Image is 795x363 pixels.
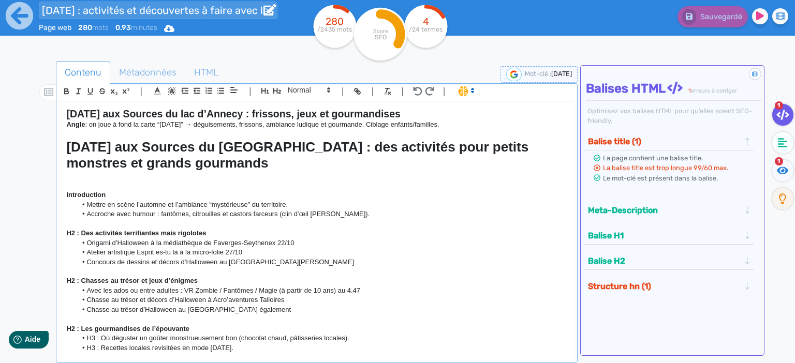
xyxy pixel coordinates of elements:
[326,16,344,27] tspan: 280
[77,209,567,219] li: Accroche avec humour : fantômes, citrouilles et castors farceurs (clin d’œil [PERSON_NAME]).
[77,343,567,353] li: H3 : Recettes locales revisitées en mode [DATE].
[115,23,131,32] b: 0.93
[678,6,748,27] button: Sauvegardé
[77,295,567,305] li: Chasse au trésor et décors d’Halloween à Acro’aventures Talloires
[318,26,352,33] tspan: /2435 mots
[585,252,743,269] button: Balise H2
[39,23,71,32] span: Page web
[525,70,551,78] span: Mot-clé :
[77,248,567,257] li: Atelier artistique Esprit es-tu là à la micro-folie 27/10
[78,23,92,32] b: 280
[77,258,567,267] li: Concours de dessins et décors d’Halloween au [GEOGRAPHIC_DATA][PERSON_NAME]
[691,87,737,94] span: erreurs à corriger
[77,334,567,343] li: H3 : Où déguster un goûter monstrueusement bon (chocolat chaud, pâtisseries locales).
[66,139,532,171] strong: [DATE] aux Sources du [GEOGRAPHIC_DATA] : des activités pour petits monstres et grands gourmands
[78,23,109,32] span: mots
[115,23,157,32] span: minutes
[585,252,752,269] div: Balise H2
[443,84,446,98] span: |
[249,84,252,98] span: |
[342,84,344,98] span: |
[603,154,703,162] span: La page contient une balise title.
[373,28,388,35] tspan: Score
[700,12,742,21] span: Sauvegardé
[66,120,85,128] strong: Angle
[586,81,761,96] h4: Balises HTML
[775,157,783,165] span: 1
[775,101,783,110] span: 1
[66,191,106,199] strong: Introduction
[423,16,429,27] tspan: 4
[585,202,752,219] div: Meta-Description
[77,305,567,314] li: Chasse au trésor d’Halloween au [GEOGRAPHIC_DATA] également
[56,58,110,86] span: Contenu
[66,229,206,237] strong: H2 : Des activités terrifiantes mais rigolotes
[603,164,728,172] span: La balise title est trop longue 99/60 max.
[375,33,387,41] tspan: SEO
[551,70,572,78] span: [DATE]
[77,286,567,295] li: Avec les ados ou entre adultes : VR Zombie / Fantômes / Magie (à partir de 10 ans) au 4.47
[66,325,189,332] strong: H2 : Les gourmandises de l’épouvante
[77,238,567,248] li: Origami d’Halloween à la médiathèque de Faverges-Seythenex 22/10
[586,106,761,126] div: Optimisez vos balises HTML pour qu’elles soient SEO-friendly.
[585,202,743,219] button: Meta-Description
[56,61,110,84] a: Contenu
[227,84,241,96] span: Aligment
[585,133,743,150] button: Balise title (1)
[585,227,752,244] div: Balise H1
[371,84,374,98] span: |
[185,61,227,84] a: HTML
[603,174,718,182] span: Le mot-clé est présent dans la balise.
[585,227,743,244] button: Balise H1
[506,68,522,81] img: google-serp-logo.png
[585,278,752,295] div: Structure hn (1)
[186,58,227,86] span: HTML
[66,277,198,284] strong: H2 : Chasses au trésor et jeux d’énigmes
[401,84,404,98] span: |
[585,133,752,150] div: Balise title (1)
[585,278,743,295] button: Structure hn (1)
[688,87,691,94] span: 1
[453,85,478,97] span: I.Assistant
[66,120,567,129] p: : on joue à fond la carte “[DATE]” → déguisements, frissons, ambiance ludique et gourmande. Cibla...
[111,58,185,86] span: Métadonnées
[39,2,277,19] input: title
[110,61,185,84] a: Métadonnées
[140,84,142,98] span: |
[66,108,400,119] strong: [DATE] aux Sources du lac d’Annecy : frissons, jeux et gourmandises
[409,26,443,33] tspan: /24 termes
[77,200,567,209] li: Mettre en scène l’automne et l’ambiance “mystérieuse” du territoire.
